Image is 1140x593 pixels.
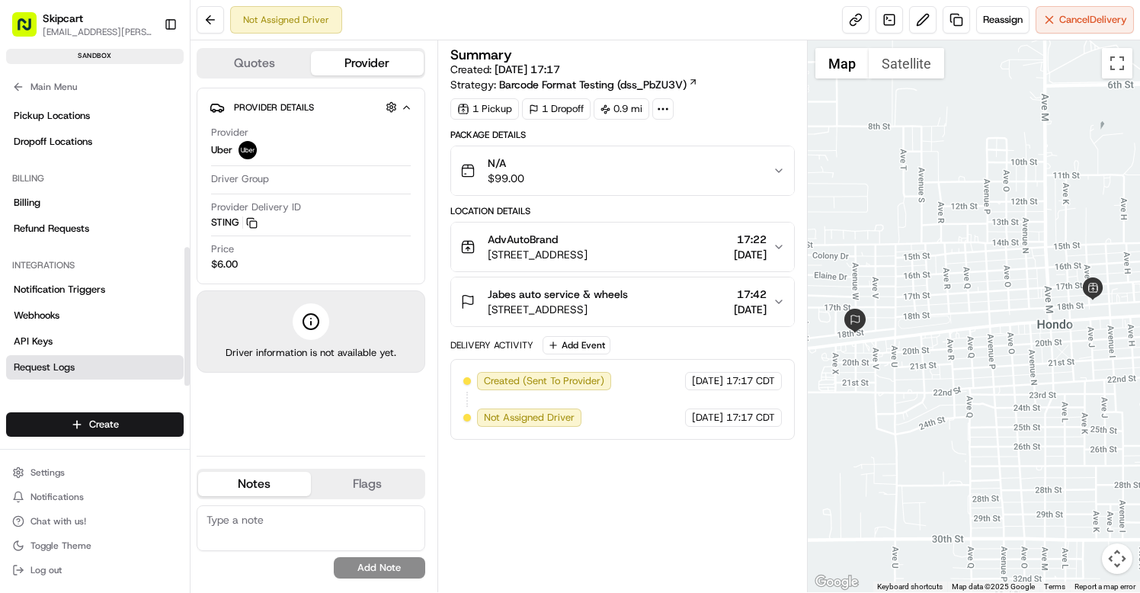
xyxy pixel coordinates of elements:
[815,48,869,79] button: Show street map
[488,155,524,171] span: N/A
[14,335,53,348] span: API Keys
[450,205,795,217] div: Location Details
[451,223,794,271] button: AdvAutoBrand[STREET_ADDRESS]17:22[DATE]
[484,374,604,388] span: Created (Sent To Provider)
[734,287,767,302] span: 17:42
[1036,6,1134,34] button: CancelDelivery
[30,221,117,236] span: Knowledge Base
[14,283,105,296] span: Notification Triggers
[1102,543,1132,574] button: Map camera controls
[450,62,560,77] span: Created:
[6,355,184,380] a: Request Logs
[734,232,767,247] span: 17:22
[6,130,184,154] a: Dropoff Locations
[488,171,524,186] span: $99.00
[1074,582,1135,591] a: Report a map error
[450,129,795,141] div: Package Details
[692,411,723,425] span: [DATE]
[259,150,277,168] button: Start new chat
[123,215,251,242] a: 💻API Documentation
[210,95,412,120] button: Provider Details
[1044,582,1065,591] a: Terms (opens in new tab)
[30,540,91,552] span: Toggle Theme
[484,411,575,425] span: Not Assigned Driver
[1102,48,1132,79] button: Toggle fullscreen view
[495,63,560,76] span: [DATE] 17:17
[877,582,943,592] button: Keyboard shortcuts
[107,258,184,270] a: Powered byPylon
[226,346,396,360] span: Driver information is not available yet.
[488,287,628,302] span: Jabes auto service & wheels
[6,76,184,98] button: Main Menu
[14,135,92,149] span: Dropoff Locations
[450,98,519,120] div: 1 Pickup
[6,559,184,581] button: Log out
[30,466,65,479] span: Settings
[6,486,184,508] button: Notifications
[14,222,89,236] span: Refund Requests
[976,6,1030,34] button: Reassign
[129,223,141,235] div: 💻
[952,582,1035,591] span: Map data ©2025 Google
[450,77,698,92] div: Strategy:
[152,258,184,270] span: Pylon
[6,49,184,64] div: sandbox
[211,200,301,214] span: Provider Delivery ID
[43,26,152,38] span: [EMAIL_ADDRESS][PERSON_NAME][DOMAIN_NAME]
[15,15,46,46] img: Nash
[89,418,119,431] span: Create
[15,146,43,173] img: 1736555255976-a54dd68f-1ca7-489b-9aae-adbdc363a1c4
[211,242,234,256] span: Price
[451,277,794,326] button: Jabes auto service & wheels[STREET_ADDRESS]17:42[DATE]
[211,126,248,139] span: Provider
[239,141,257,159] img: uber-new-logo.jpeg
[52,146,250,161] div: Start new chat
[14,109,90,123] span: Pickup Locations
[211,172,269,186] span: Driver Group
[211,258,238,271] span: $6.00
[543,336,610,354] button: Add Event
[1059,13,1127,27] span: Cancel Delivery
[30,491,84,503] span: Notifications
[522,98,591,120] div: 1 Dropoff
[14,196,40,210] span: Billing
[6,303,184,328] a: Webhooks
[812,572,862,592] a: Open this area in Google Maps (opens a new window)
[14,309,59,322] span: Webhooks
[14,361,75,374] span: Request Logs
[211,216,258,229] button: STING
[15,223,27,235] div: 📗
[6,216,184,241] a: Refund Requests
[451,146,794,195] button: N/A$99.00
[488,232,558,247] span: AdvAutoBrand
[594,98,649,120] div: 0.9 mi
[198,51,311,75] button: Quotes
[30,564,62,576] span: Log out
[6,511,184,532] button: Chat with us!
[488,247,588,262] span: [STREET_ADDRESS]
[983,13,1023,27] span: Reassign
[43,11,83,26] button: Skipcart
[6,462,184,483] button: Settings
[144,221,245,236] span: API Documentation
[40,98,251,114] input: Clear
[450,48,512,62] h3: Summary
[812,572,862,592] img: Google
[30,515,86,527] span: Chat with us!
[488,302,628,317] span: [STREET_ADDRESS]
[726,374,775,388] span: 17:17 CDT
[234,101,314,114] span: Provider Details
[499,77,687,92] span: Barcode Format Testing (dss_PbZU3V)
[52,161,193,173] div: We're available if you need us!
[869,48,944,79] button: Show satellite imagery
[734,302,767,317] span: [DATE]
[198,472,311,496] button: Notes
[6,253,184,277] div: Integrations
[211,143,232,157] span: Uber
[6,191,184,215] a: Billing
[692,374,723,388] span: [DATE]
[6,166,184,191] div: Billing
[6,329,184,354] a: API Keys
[311,51,424,75] button: Provider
